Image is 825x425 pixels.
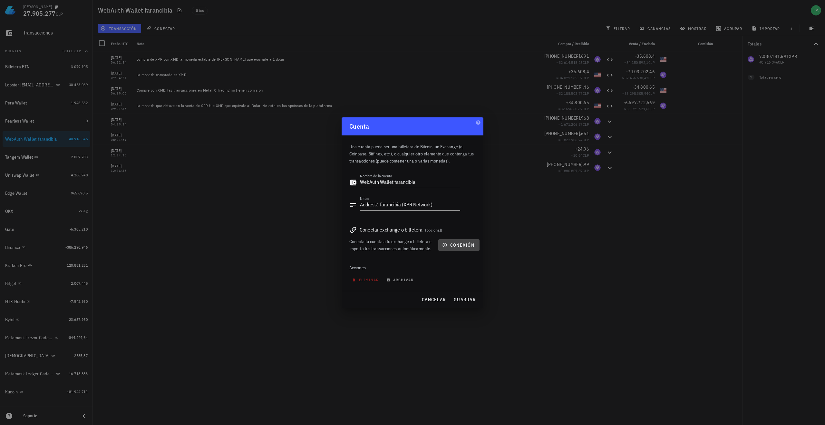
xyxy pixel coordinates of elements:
[353,277,379,282] span: eliminar
[419,294,448,305] button: cancelar
[384,275,418,284] button: archivar
[443,242,474,248] span: conexión
[349,135,476,168] div: Una cuenta puede ser una billetera de Bitcoin, un Exchange (ej. Coinbase, Bitfinex, etc.), o cual...
[451,294,478,305] button: guardar
[422,297,446,302] span: cancelar
[360,196,369,201] label: Notas
[388,277,413,282] span: archivar
[438,239,480,251] button: conexión
[453,297,476,302] span: guardar
[349,275,383,284] button: eliminar
[349,260,476,275] div: Acciones
[349,225,476,234] div: Conectar exchange o billetera
[425,228,442,232] span: (opcional)
[349,238,434,252] div: Conecta tu cuenta a tu exchange o billetera e importa tus transacciones automáticamente.
[360,173,392,178] label: Nombre de la cuenta
[342,117,483,135] div: Cuenta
